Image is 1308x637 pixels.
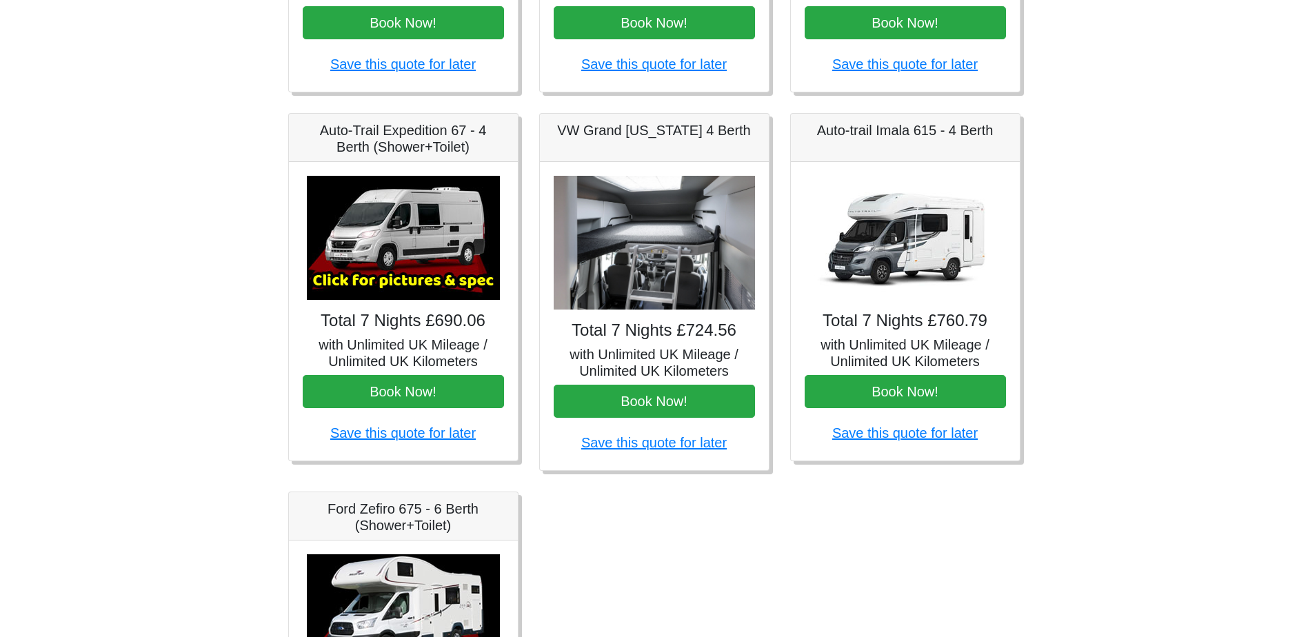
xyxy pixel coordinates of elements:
[303,375,504,408] button: Book Now!
[805,375,1006,408] button: Book Now!
[330,425,476,441] a: Save this quote for later
[554,6,755,39] button: Book Now!
[554,346,755,379] h5: with Unlimited UK Mileage / Unlimited UK Kilometers
[581,435,727,450] a: Save this quote for later
[805,336,1006,370] h5: with Unlimited UK Mileage / Unlimited UK Kilometers
[832,57,978,72] a: Save this quote for later
[303,122,504,155] h5: Auto-Trail Expedition 67 - 4 Berth (Shower+Toilet)
[554,176,755,310] img: VW Grand California 4 Berth
[554,321,755,341] h4: Total 7 Nights £724.56
[581,57,727,72] a: Save this quote for later
[832,425,978,441] a: Save this quote for later
[303,501,504,534] h5: Ford Zefiro 675 - 6 Berth (Shower+Toilet)
[303,6,504,39] button: Book Now!
[805,6,1006,39] button: Book Now!
[307,176,500,300] img: Auto-Trail Expedition 67 - 4 Berth (Shower+Toilet)
[554,385,755,418] button: Book Now!
[805,311,1006,331] h4: Total 7 Nights £760.79
[303,311,504,331] h4: Total 7 Nights £690.06
[303,336,504,370] h5: with Unlimited UK Mileage / Unlimited UK Kilometers
[809,176,1002,300] img: Auto-trail Imala 615 - 4 Berth
[330,57,476,72] a: Save this quote for later
[805,122,1006,139] h5: Auto-trail Imala 615 - 4 Berth
[554,122,755,139] h5: VW Grand [US_STATE] 4 Berth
